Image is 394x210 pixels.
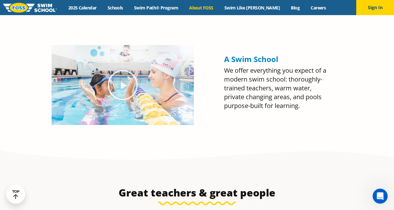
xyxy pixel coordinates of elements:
span: A Swim School [224,54,278,64]
img: Olympian Regan Smith, FOSS [52,45,194,125]
a: Swim Like [PERSON_NAME] [219,5,285,11]
div: TOP [12,190,20,199]
h3: Great teachers & great people [48,186,346,199]
img: FOSS Swim School Logo [3,3,57,13]
div: Play Video about Olympian Regan Smith, FOSS [107,69,138,101]
a: Blog [285,5,305,11]
iframe: Intercom live chat [373,189,388,204]
a: About FOSS [184,5,219,11]
a: Careers [305,5,331,11]
a: 2025 Calendar [63,5,102,11]
p: We offer everything you expect of a modern swim school: thoroughly-trained teachers, warm water, ... [224,66,331,110]
a: Swim Path® Program [128,5,183,11]
a: Schools [102,5,128,11]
